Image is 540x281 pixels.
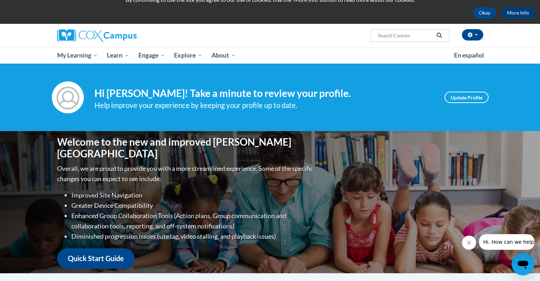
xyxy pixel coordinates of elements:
[444,92,489,103] a: Update Profile
[138,51,165,60] span: Engage
[512,253,534,275] iframe: Button to launch messaging window
[174,51,202,60] span: Explore
[57,163,315,184] p: Overall, we are proud to provide you with a more streamlined experience. Some of the specific cha...
[94,87,434,99] h4: Hi [PERSON_NAME]! Take a minute to review your profile.
[473,7,496,18] button: Okay
[449,48,489,63] a: En español
[52,81,84,113] img: Profile Image
[134,47,170,64] a: Engage
[102,47,134,64] a: Learn
[462,29,483,40] button: Account Settings
[53,47,103,64] a: My Learning
[4,5,58,11] span: Hi. How can we help?
[71,200,315,211] li: Greater Device Compatibility
[57,248,135,269] a: Quick Start Guide
[57,29,192,42] a: Cox Campus
[71,190,315,200] li: Improved Site Navigation
[57,29,137,42] img: Cox Campus
[207,47,240,64] a: About
[479,234,534,250] iframe: Message from company
[94,99,434,111] div: Help improve your experience by keeping your profile up to date.
[47,47,494,64] div: Main menu
[57,136,315,160] h1: Welcome to the new and improved [PERSON_NAME][GEOGRAPHIC_DATA]
[454,52,484,59] span: En español
[434,31,444,40] button: Search
[377,31,434,40] input: Search Courses
[57,51,98,60] span: My Learning
[501,7,535,18] a: More Info
[462,236,476,250] iframe: Close message
[107,51,129,60] span: Learn
[71,231,315,242] li: Diminished progression issues (site lag, video stalling, and playback issues)
[169,47,207,64] a: Explore
[71,211,315,231] li: Enhanced Group Collaboration Tools (Action plans, Group communication and collaboration tools, re...
[212,51,236,60] span: About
